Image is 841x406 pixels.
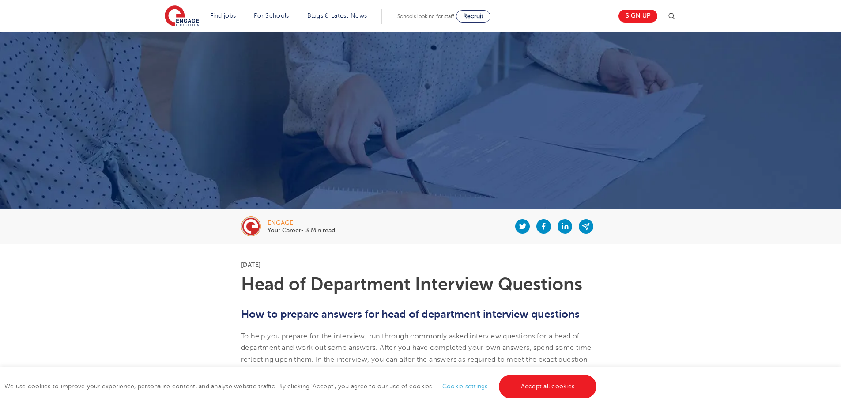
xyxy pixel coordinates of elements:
a: Cookie settings [442,383,488,390]
p: Your Career• 3 Min read [268,228,335,234]
span: Schools looking for staff [397,13,454,19]
img: Engage Education [165,5,199,27]
span: How to prepare answers for head of department interview questions [241,308,580,320]
span: Recruit [463,13,483,19]
span: We use cookies to improve your experience, personalise content, and analyse website traffic. By c... [4,383,599,390]
span: To help you prepare for the interview, run through commonly asked interview questions for a head ... [241,332,591,375]
div: engage [268,220,335,226]
h1: Head of Department Interview Questions [241,276,600,293]
a: Sign up [618,10,657,23]
a: Accept all cookies [499,375,597,398]
p: [DATE] [241,262,600,268]
a: Recruit [456,10,490,23]
a: Blogs & Latest News [307,12,367,19]
a: For Schools [254,12,289,19]
a: Find jobs [210,12,236,19]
